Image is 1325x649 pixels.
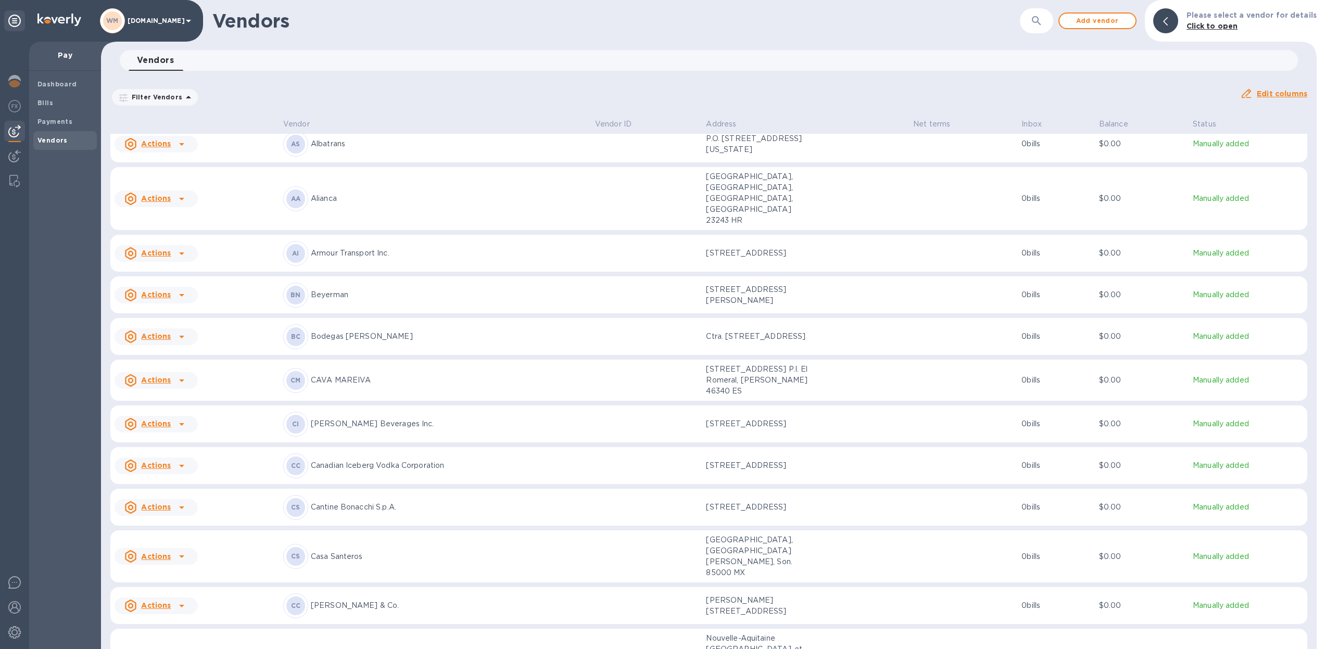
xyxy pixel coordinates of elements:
p: Ctra. [STREET_ADDRESS] [706,331,810,342]
p: Manually added [1193,375,1303,386]
p: $0.00 [1099,502,1184,513]
span: Vendor [283,119,323,130]
b: CI [292,420,299,428]
span: Vendor ID [595,119,645,130]
b: CS [291,503,300,511]
p: $0.00 [1099,248,1184,259]
h1: Vendors [212,10,1020,32]
img: Foreign exchange [8,100,21,112]
p: 0 bills [1021,331,1090,342]
p: [GEOGRAPHIC_DATA], [GEOGRAPHIC_DATA][PERSON_NAME], Son. 85000 MX [706,535,810,578]
p: Manually added [1193,331,1303,342]
b: AI [292,249,299,257]
p: Balance [1099,119,1128,130]
b: Vendors [37,136,68,144]
p: [STREET_ADDRESS] P.I. El Romeral, [PERSON_NAME] 46340 ES [706,364,810,397]
p: Beyerman [311,289,587,300]
p: $0.00 [1099,193,1184,204]
p: $0.00 [1099,551,1184,562]
u: Actions [141,290,171,299]
b: Dashboard [37,80,77,88]
span: Net terms [913,119,964,130]
p: 0 bills [1021,193,1090,204]
p: Alianca [311,193,587,204]
u: Actions [141,461,171,469]
u: Edit columns [1257,90,1307,98]
p: Manually added [1193,551,1303,562]
button: Add vendor [1058,12,1137,29]
u: Actions [141,249,171,257]
p: $0.00 [1099,289,1184,300]
p: $0.00 [1099,460,1184,471]
div: Unpin categories [4,10,25,31]
b: AS [291,140,300,148]
span: Add vendor [1068,15,1127,27]
p: $0.00 [1099,331,1184,342]
p: [PERSON_NAME] Beverages Inc. [311,418,587,429]
p: 0 bills [1021,289,1090,300]
b: BN [291,291,301,299]
p: 0 bills [1021,418,1090,429]
p: Manually added [1193,460,1303,471]
u: Actions [141,552,171,561]
p: [STREET_ADDRESS] [706,418,810,429]
b: Bills [37,99,53,107]
p: 0 bills [1021,600,1090,611]
span: Inbox [1021,119,1055,130]
p: [DOMAIN_NAME] [128,17,180,24]
p: [GEOGRAPHIC_DATA], [GEOGRAPHIC_DATA], [GEOGRAPHIC_DATA], [GEOGRAPHIC_DATA] 23243 HR [706,171,810,226]
b: BC [291,333,301,340]
p: 0 bills [1021,460,1090,471]
b: WM [106,17,119,24]
p: [PERSON_NAME] & Co. [311,600,587,611]
p: Manually added [1193,248,1303,259]
p: Manually added [1193,600,1303,611]
p: Manually added [1193,289,1303,300]
b: CS [291,552,300,560]
span: Balance [1099,119,1142,130]
p: [STREET_ADDRESS] [706,248,810,259]
p: $0.00 [1099,600,1184,611]
p: Canadian Iceberg Vodka Corporation [311,460,587,471]
u: Actions [141,139,171,148]
b: AA [291,195,301,202]
p: [STREET_ADDRESS] [706,460,810,471]
p: 0 bills [1021,502,1090,513]
span: Vendors [137,53,174,68]
b: Click to open [1187,22,1238,30]
p: Inbox [1021,119,1042,130]
p: Bodegas [PERSON_NAME] [311,331,587,342]
p: 0 bills [1021,138,1090,149]
u: Actions [141,332,171,340]
p: Net terms [913,119,950,130]
p: 0 bills [1021,248,1090,259]
u: Actions [141,503,171,511]
b: Please select a vendor for details [1187,11,1317,19]
p: Vendor ID [595,119,632,130]
p: Pay [37,50,93,60]
span: Address [706,119,750,130]
p: Manually added [1193,418,1303,429]
u: Actions [141,376,171,384]
p: 0 bills [1021,375,1090,386]
p: $0.00 [1099,418,1184,429]
b: CC [291,462,301,469]
p: Vendor [283,119,310,130]
p: CAVA MAREIVA [311,375,587,386]
p: $0.00 [1099,138,1184,149]
p: Manually added [1193,193,1303,204]
p: Address [706,119,736,130]
b: CC [291,602,301,609]
p: Cantine Bonacchi S.p.A. [311,502,587,513]
p: $0.00 [1099,375,1184,386]
p: Manually added [1193,502,1303,513]
p: P.O. [STREET_ADDRESS][US_STATE] [706,133,810,155]
u: Actions [141,601,171,609]
p: [STREET_ADDRESS] [706,502,810,513]
p: [PERSON_NAME][STREET_ADDRESS] [706,595,810,617]
img: Logo [37,14,81,26]
u: Actions [141,194,171,202]
p: Status [1193,119,1216,130]
u: Actions [141,419,171,428]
